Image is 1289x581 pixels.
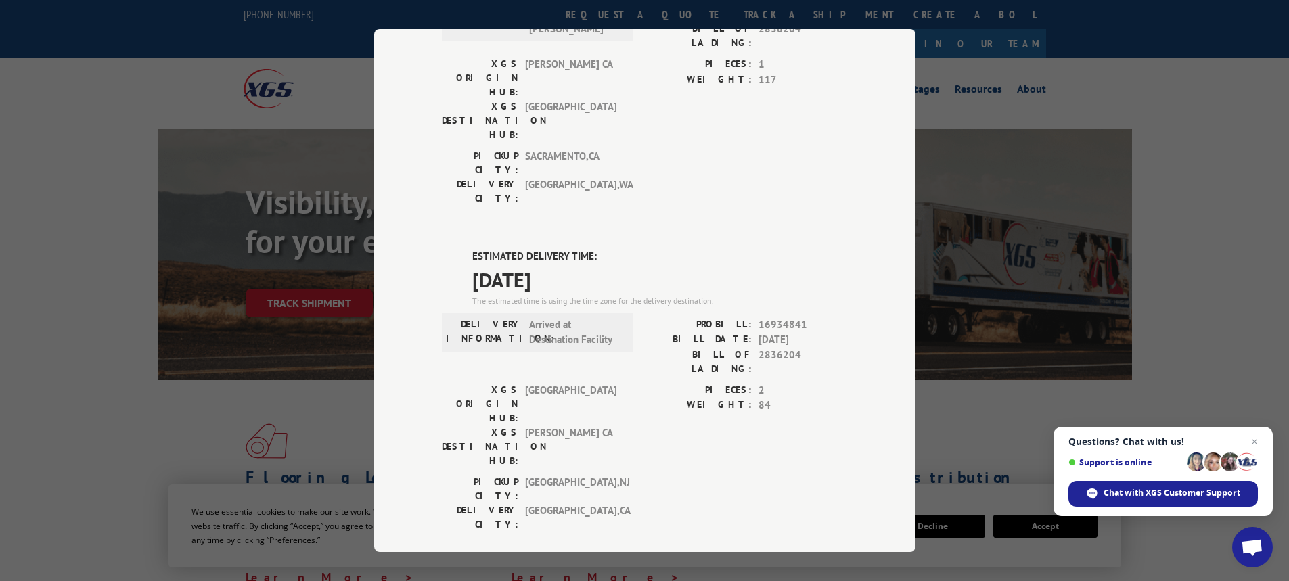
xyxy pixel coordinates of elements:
div: The estimated time is using the time zone for the delivery destination. [472,295,848,307]
span: 84 [759,398,848,413]
label: BILL DATE: [645,332,752,348]
label: XGS DESTINATION HUB: [442,425,518,468]
span: [GEOGRAPHIC_DATA] [525,99,616,142]
label: WEIGHT: [645,72,752,88]
span: [GEOGRAPHIC_DATA] , NJ [525,475,616,503]
label: ESTIMATED DELIVERY TIME: [472,249,848,264]
span: 117 [759,72,848,88]
label: PIECES: [645,383,752,398]
span: [DATE] [472,264,848,295]
label: XGS DESTINATION HUB: [442,99,518,142]
label: BILL OF LADING: [645,348,752,376]
label: DELIVERY INFORMATION: [446,317,522,348]
label: WEIGHT: [645,398,752,413]
span: [GEOGRAPHIC_DATA] , CA [525,503,616,532]
span: [PERSON_NAME] CA [525,425,616,468]
label: PROBILL: [645,317,752,333]
span: [GEOGRAPHIC_DATA] , WA [525,177,616,206]
a: Open chat [1232,527,1273,567]
span: Arrived at Destination Facility [529,317,620,348]
span: 16934841 [759,317,848,333]
label: PICKUP CITY: [442,149,518,177]
span: Chat with XGS Customer Support [1068,481,1258,507]
span: [GEOGRAPHIC_DATA] [525,383,616,425]
span: [PERSON_NAME] CA [525,57,616,99]
span: [DATE] [759,332,848,348]
label: BILL OF LADING: [645,22,752,50]
span: Chat with XGS Customer Support [1104,487,1240,499]
label: PIECES: [645,57,752,72]
label: XGS ORIGIN HUB: [442,57,518,99]
span: 2836204 [759,22,848,50]
span: 2836204 [759,348,848,376]
label: DELIVERY CITY: [442,177,518,206]
span: 1 [759,57,848,72]
label: PICKUP CITY: [442,475,518,503]
label: DELIVERY CITY: [442,503,518,532]
span: SACRAMENTO , CA [525,149,616,177]
span: Support is online [1068,457,1182,467]
span: Questions? Chat with us! [1068,436,1258,447]
span: 2 [759,383,848,398]
label: XGS ORIGIN HUB: [442,383,518,425]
